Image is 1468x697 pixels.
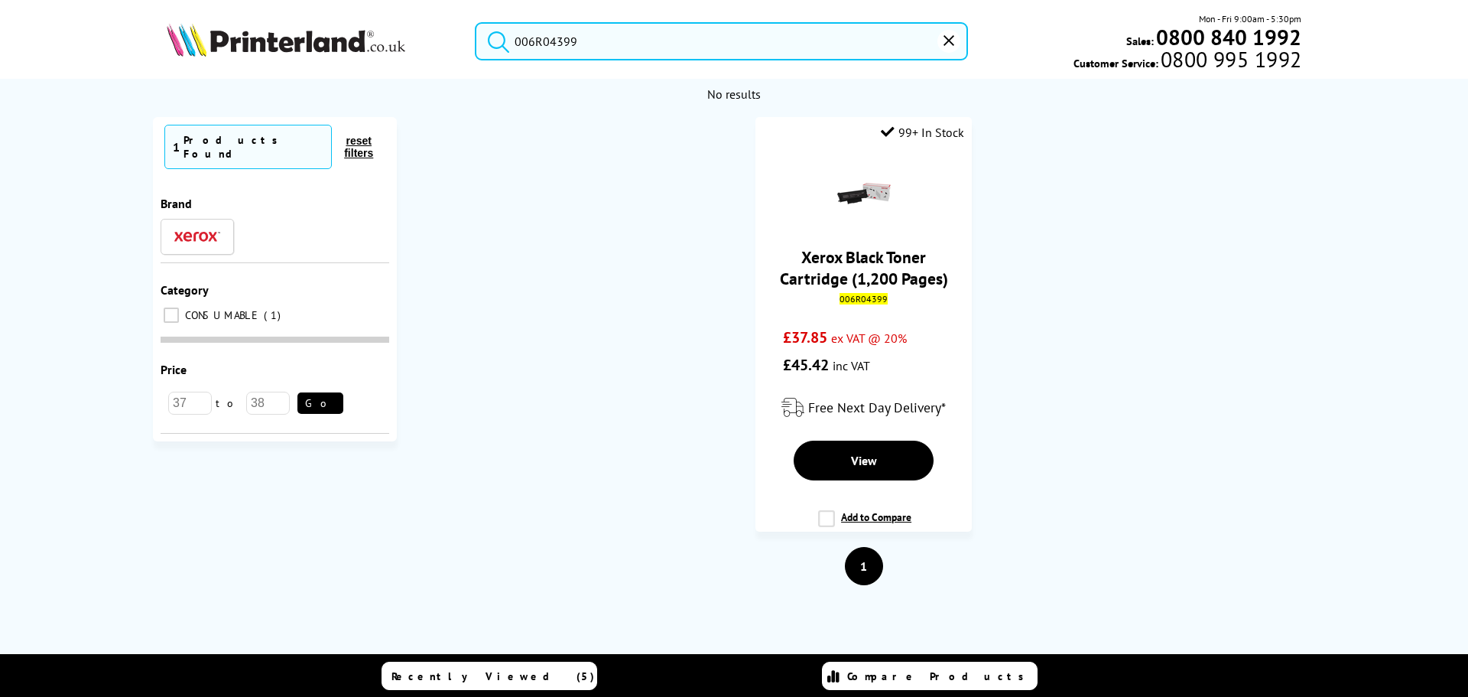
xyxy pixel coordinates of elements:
span: £45.42 [783,355,829,375]
span: View [851,453,877,468]
div: modal_delivery [763,386,964,429]
input: 38 [246,392,290,415]
a: Compare Products [822,662,1038,690]
label: Add to Compare [818,510,911,539]
span: to [212,396,246,410]
span: 0800 995 1992 [1158,52,1301,67]
button: reset filters [332,134,385,160]
input: 37 [168,392,212,415]
b: 0800 840 1992 [1156,23,1301,51]
span: Customer Service: [1073,52,1301,70]
img: Printerland Logo [167,23,405,57]
input: CONSUMABLE 1 [164,308,179,323]
span: £37.85 [783,327,827,347]
div: 99+ In Stock [881,125,964,140]
img: Xerox-Std-BlackToner-006R04399-Small.gif [837,167,891,220]
span: CONSUMABLE [181,308,262,322]
span: 1 [173,139,180,155]
a: Printerland Logo [167,23,456,60]
span: Price [161,362,187,377]
a: 0800 840 1992 [1154,30,1301,44]
a: Recently Viewed (5) [382,662,597,690]
a: View [794,441,934,480]
span: 1 [264,308,284,322]
a: Xerox Black Toner Cartridge (1,200 Pages) [780,246,948,289]
span: Compare Products [847,669,1032,683]
img: Xerox [174,231,220,242]
mark: 006R04399 [840,293,888,305]
span: Recently Viewed (5) [391,669,595,683]
span: Category [161,282,209,298]
input: Search pro [475,22,968,60]
span: Brand [161,196,192,211]
span: ex VAT @ 20% [831,331,907,346]
button: Go [297,392,343,414]
span: inc VAT [833,358,870,373]
span: Free Next Day Delivery* [808,399,946,416]
span: Mon - Fri 9:00am - 5:30pm [1199,11,1301,26]
div: No results [174,86,1294,102]
div: Products Found [183,133,323,161]
span: Sales: [1126,34,1154,48]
